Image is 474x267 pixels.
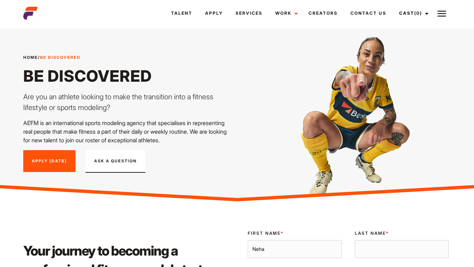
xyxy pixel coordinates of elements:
[23,6,38,20] img: cropped-aefm-brand-fav-22-square.png
[23,54,81,61] span: /
[23,150,76,172] a: Apply [DATE]
[414,10,422,16] span: (0)
[23,55,38,60] a: Home
[248,230,342,237] label: First Name
[302,4,344,23] a: Creators
[344,4,393,23] a: Contact Us
[40,55,81,60] strong: Be Discovered
[23,91,233,113] p: Are you an athlete looking to make the transition into a fitness lifestyle or sports modeling?
[229,4,269,23] a: Services
[23,119,233,144] p: AEFM is an international sports modeling agency that specialises in representing real people that...
[269,4,302,23] a: Work
[199,4,229,23] a: Apply
[23,66,233,86] h1: Be Discovered
[165,4,199,23] a: Talent
[355,230,449,237] label: Last Name
[393,4,433,23] a: Cast(0)
[86,150,145,173] button: Ask A Question
[437,9,446,18] img: Burger icon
